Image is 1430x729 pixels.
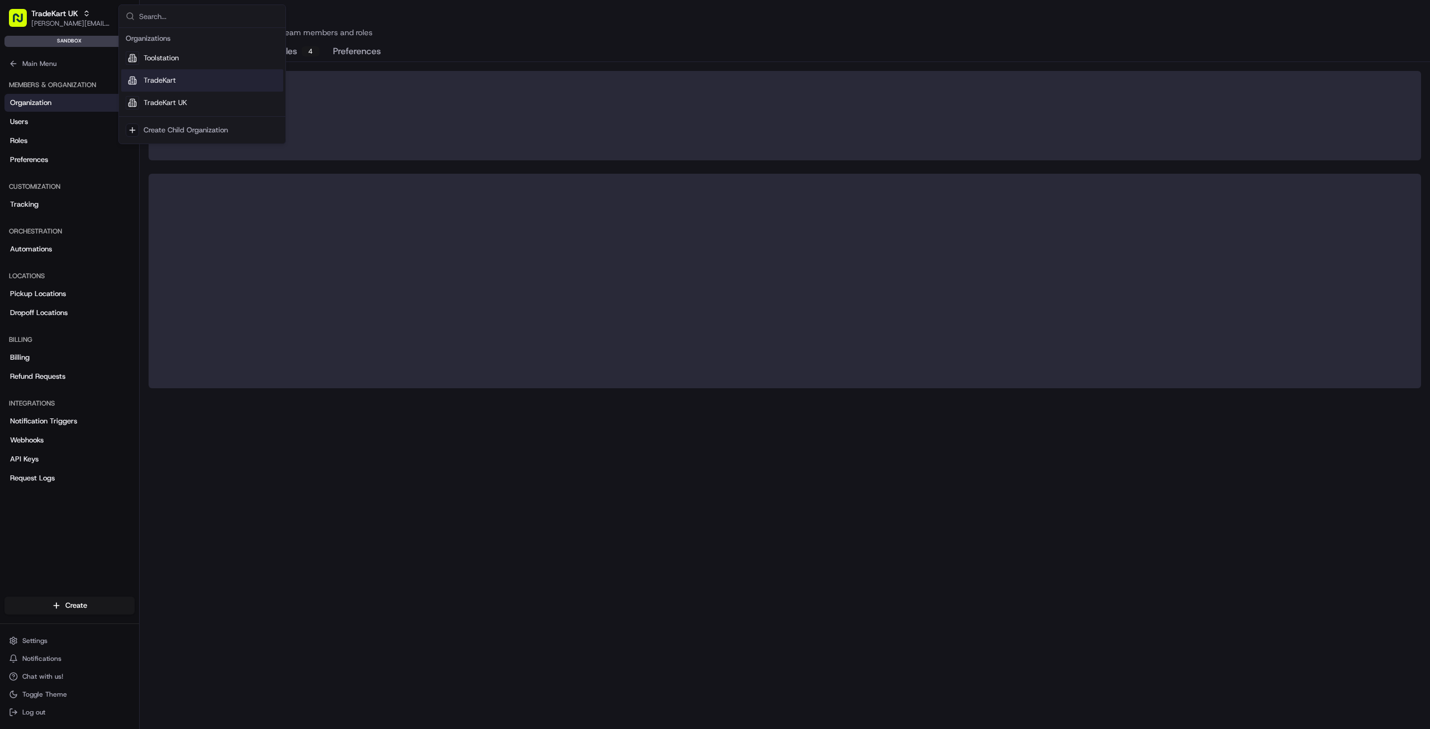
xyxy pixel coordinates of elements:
span: Knowledge Base [22,249,85,260]
span: Chat with us! [22,672,63,681]
div: Suggestions [119,28,285,144]
button: [PERSON_NAME][EMAIL_ADDRESS][PERSON_NAME][DOMAIN_NAME] [31,19,111,28]
span: • [93,203,97,212]
span: Webhooks [10,435,44,445]
span: Request Logs [10,473,55,483]
div: Organizations [121,30,283,47]
span: [DATE] [99,203,122,212]
button: Settings [4,633,135,649]
img: Grace Nketiah [11,192,29,210]
button: Preferences [333,42,381,61]
div: Members & Organization [4,76,135,94]
img: 1736555255976-a54dd68f-1ca7-489b-9aae-adbdc363a1c4 [11,106,31,126]
div: Integrations [4,394,135,412]
span: Roles [10,136,27,146]
button: Toggle Theme [4,687,135,702]
span: Billing [10,352,30,363]
a: Billing [4,349,135,366]
span: Notification Triggers [10,416,77,426]
span: • [93,173,97,182]
a: Refund Requests [4,368,135,385]
div: 4 [302,46,320,56]
div: Billing [4,331,135,349]
span: TradeKart [144,75,176,85]
button: Create [4,597,135,614]
span: Create [65,601,87,611]
a: Notification Triggers [4,412,135,430]
a: Webhooks [4,431,135,449]
span: Preferences [10,155,48,165]
span: Refund Requests [10,371,65,382]
div: Create Child Organization [144,125,228,135]
a: Organization [4,94,135,112]
span: [PERSON_NAME] [35,173,90,182]
span: Organization [10,98,51,108]
div: Orchestration [4,222,135,240]
img: Masood Aslam [11,162,29,180]
div: Start new chat [50,106,183,117]
button: TradeKart UK[PERSON_NAME][EMAIL_ADDRESS][PERSON_NAME][DOMAIN_NAME] [4,4,116,31]
img: Nash [11,11,34,33]
span: Toolstation [144,53,179,63]
a: Users [4,113,135,131]
button: Start new chat [190,109,203,123]
span: Toggle Theme [22,690,67,699]
button: Roles [275,42,320,61]
span: Settings [22,636,47,645]
span: API Documentation [106,249,179,260]
img: 1736555255976-a54dd68f-1ca7-489b-9aae-adbdc363a1c4 [22,173,31,182]
button: Chat with us! [4,669,135,684]
span: Users [10,117,28,127]
div: Past conversations [11,145,71,154]
span: Automations [10,244,52,254]
a: Preferences [4,151,135,169]
span: Dropoff Locations [10,308,68,318]
div: 💻 [94,250,103,259]
span: Tracking [10,199,39,209]
div: Customization [4,178,135,196]
a: Request Logs [4,469,135,487]
p: Welcome 👋 [11,44,203,62]
button: TradeKart UK [31,8,78,19]
a: Roles [4,132,135,150]
span: Pickup Locations [10,289,66,299]
a: Powered byPylon [79,276,135,285]
button: Log out [4,704,135,720]
img: 1736555255976-a54dd68f-1ca7-489b-9aae-adbdc363a1c4 [22,203,31,212]
span: Log out [22,708,45,717]
span: Pylon [111,277,135,285]
a: Tracking [4,196,135,213]
button: Notifications [4,651,135,666]
input: Clear [29,72,184,83]
span: Notifications [22,654,61,663]
span: [PERSON_NAME] [35,203,90,212]
img: 4281594248423_2fcf9dad9f2a874258b8_72.png [23,106,44,126]
span: [DATE] [99,173,122,182]
a: API Keys [4,450,135,468]
button: See all [173,142,203,156]
div: sandbox [4,36,135,47]
a: Pickup Locations [4,285,135,303]
a: 📗Knowledge Base [7,245,90,265]
div: We're available if you need us! [50,117,154,126]
a: Dropoff Locations [4,304,135,322]
span: API Keys [10,454,39,464]
a: Automations [4,240,135,258]
div: Locations [4,267,135,285]
a: 💻API Documentation [90,245,184,265]
div: 📗 [11,250,20,259]
input: Search... [139,5,279,27]
button: Main Menu [4,56,135,72]
span: TradeKart UK [144,98,187,108]
span: Main Menu [22,59,56,68]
